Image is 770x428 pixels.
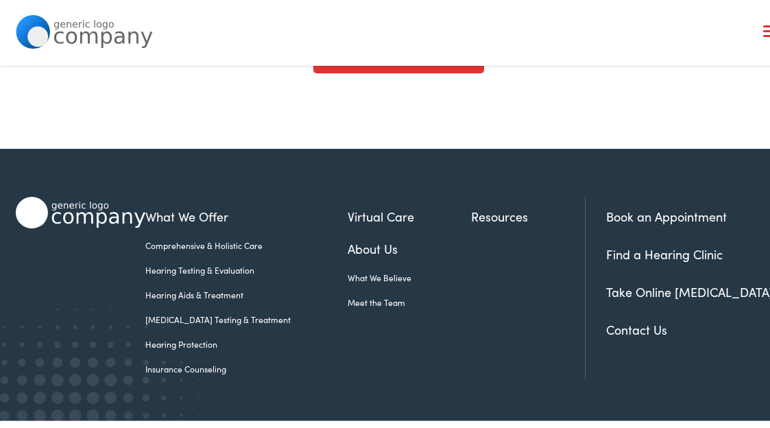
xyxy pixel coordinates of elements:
[145,257,348,269] a: Hearing Testing & Evaluation
[348,289,471,301] a: Meet the Team
[606,238,723,255] a: Find a Hearing Clinic
[145,306,348,318] a: [MEDICAL_DATA] Testing & Treatment
[145,232,348,244] a: Comprehensive & Holistic Care
[145,200,348,218] a: What We Offer
[348,200,471,218] a: Virtual Care
[606,200,727,217] a: Book an Appointment
[145,355,348,368] a: Insurance Counseling
[330,412,403,424] a: Terms & Conditions
[145,281,348,294] a: Hearing Aids & Treatment
[16,189,145,222] img: Alpaca Audiology
[471,200,585,218] a: Resources
[348,232,471,250] a: About Us
[348,264,471,276] a: What We Believe
[606,313,667,331] a: Contact Us
[413,414,542,423] div: ©2025 Alpaca [MEDICAL_DATA]
[263,412,314,424] a: Privacy Policy
[145,331,348,343] a: Hearing Protection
